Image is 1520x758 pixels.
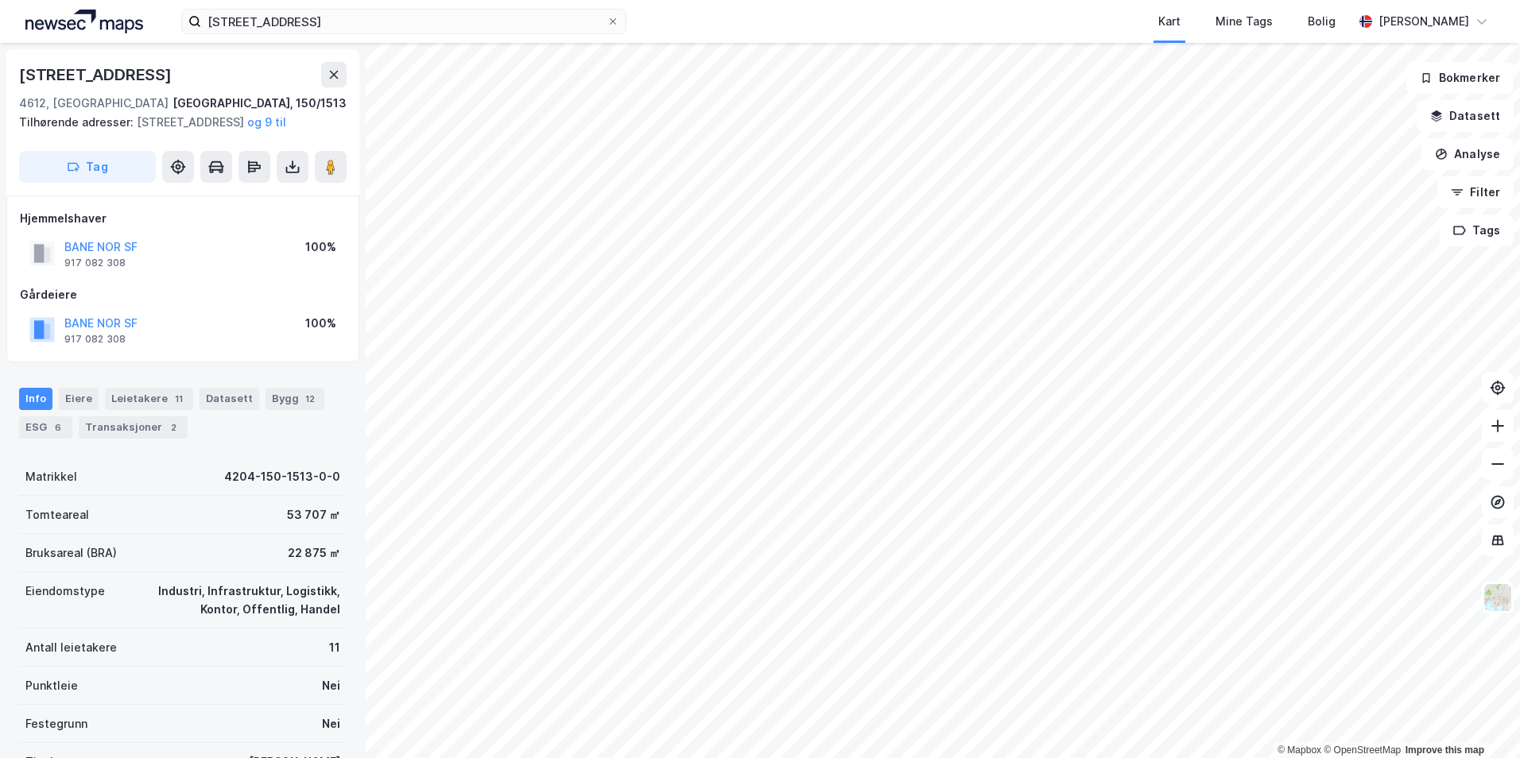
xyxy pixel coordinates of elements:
[173,94,347,113] div: [GEOGRAPHIC_DATA], 150/1513
[1437,176,1514,208] button: Filter
[59,388,99,410] div: Eiere
[266,388,324,410] div: Bygg
[200,388,259,410] div: Datasett
[25,582,105,601] div: Eiendomstype
[1483,582,1513,613] img: Z
[50,420,66,435] div: 6
[1441,682,1520,758] div: Kontrollprogram for chat
[64,257,126,269] div: 917 082 308
[1216,12,1273,31] div: Mine Tags
[25,10,143,33] img: logo.a4113a55bc3d86da70a041830d287a7e.svg
[288,543,340,563] div: 22 875 ㎡
[201,10,607,33] input: Søk på adresse, matrikkel, gårdeiere, leietakere eller personer
[302,391,318,407] div: 12
[1441,682,1520,758] iframe: Chat Widget
[322,676,340,695] div: Nei
[19,388,52,410] div: Info
[1406,744,1484,756] a: Improve this map
[79,416,188,439] div: Transaksjoner
[19,94,169,113] div: 4612, [GEOGRAPHIC_DATA]
[124,582,340,620] div: Industri, Infrastruktur, Logistikk, Kontor, Offentlig, Handel
[322,714,340,733] div: Nei
[224,467,340,486] div: 4204-150-1513-0-0
[25,467,77,486] div: Matrikkel
[305,238,336,257] div: 100%
[1308,12,1336,31] div: Bolig
[25,638,117,657] div: Antall leietakere
[25,676,78,695] div: Punktleie
[287,505,340,524] div: 53 707 ㎡
[1417,100,1514,132] button: Datasett
[1406,62,1514,94] button: Bokmerker
[19,113,334,132] div: [STREET_ADDRESS]
[171,391,187,407] div: 11
[1440,215,1514,246] button: Tags
[25,714,87,733] div: Festegrunn
[19,115,137,129] span: Tilhørende adresser:
[25,543,117,563] div: Bruksareal (BRA)
[1278,744,1321,756] a: Mapbox
[105,388,193,410] div: Leietakere
[305,314,336,333] div: 100%
[1378,12,1469,31] div: [PERSON_NAME]
[25,505,89,524] div: Tomteareal
[1324,744,1401,756] a: OpenStreetMap
[1421,138,1514,170] button: Analyse
[19,416,72,439] div: ESG
[1158,12,1181,31] div: Kart
[20,285,346,304] div: Gårdeiere
[19,62,175,87] div: [STREET_ADDRESS]
[329,638,340,657] div: 11
[64,333,126,346] div: 917 082 308
[19,151,156,183] button: Tag
[165,420,181,435] div: 2
[20,209,346,228] div: Hjemmelshaver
